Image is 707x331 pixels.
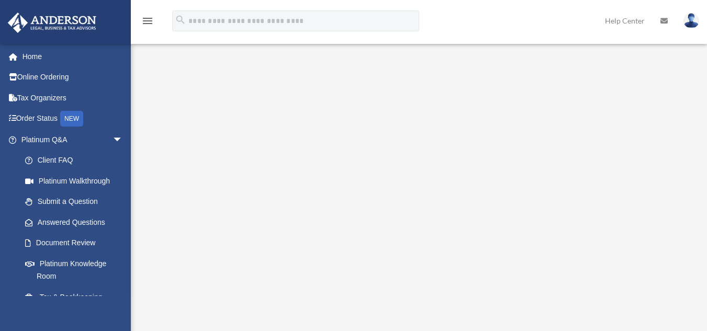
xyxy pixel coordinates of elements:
img: User Pic [683,13,699,28]
a: Document Review [15,233,139,254]
a: Order StatusNEW [7,108,139,130]
a: Platinum Knowledge Room [15,253,139,287]
a: menu [141,18,154,27]
a: Tax & Bookkeeping Packages [15,287,139,320]
a: Answered Questions [15,212,139,233]
a: Platinum Walkthrough [15,170,133,191]
div: NEW [60,111,83,127]
a: Client FAQ [15,150,139,171]
a: Platinum Q&Aarrow_drop_down [7,129,139,150]
img: Anderson Advisors Platinum Portal [5,13,99,33]
a: Home [7,46,139,67]
a: Online Ordering [7,67,139,88]
a: Submit a Question [15,191,139,212]
i: menu [141,15,154,27]
i: search [175,14,186,26]
span: arrow_drop_down [113,129,133,151]
a: Tax Organizers [7,87,139,108]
